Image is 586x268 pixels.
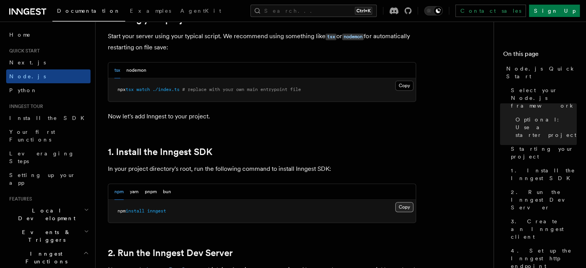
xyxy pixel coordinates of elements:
span: Setting up your app [9,172,76,186]
button: nodemon [126,62,146,78]
a: 3. Create an Inngest client [508,214,577,244]
a: 2. Run the Inngest Dev Server [508,185,577,214]
span: npm [118,208,126,214]
span: Install the SDK [9,115,89,121]
span: Quick start [6,48,40,54]
button: Events & Triggers [6,225,91,247]
button: tsx [114,62,120,78]
span: Documentation [57,8,121,14]
a: Install the SDK [6,111,91,125]
span: Your first Functions [9,129,55,143]
span: Inngest tour [6,103,43,110]
a: Sign Up [529,5,580,17]
a: 1. Install the Inngest SDK [108,147,212,157]
code: nodemon [342,34,364,40]
span: tsx [126,87,134,92]
span: Inngest Functions [6,250,83,265]
a: nodemon [342,32,364,40]
span: AgentKit [180,8,221,14]
span: Features [6,196,32,202]
span: 3. Create an Inngest client [511,217,577,241]
button: Copy [395,202,413,212]
span: Examples [130,8,171,14]
a: Optional: Use a starter project [512,113,577,142]
h4: On this page [503,49,577,62]
span: Starting your project [511,145,577,160]
span: ./index.ts [153,87,180,92]
span: Events & Triggers [6,228,84,244]
a: Select your Node.js framework [508,83,577,113]
a: AgentKit [176,2,226,21]
kbd: Ctrl+K [355,7,372,15]
button: npm [114,184,124,200]
button: bun [163,184,171,200]
a: Leveraging Steps [6,147,91,168]
a: Next.js [6,56,91,69]
button: pnpm [145,184,157,200]
a: Documentation [52,2,125,22]
p: In your project directory's root, run the following command to install Inngest SDK: [108,163,416,174]
span: Next.js [9,59,46,66]
span: # replace with your own main entrypoint file [182,87,301,92]
a: 2. Run the Inngest Dev Server [108,248,233,258]
span: install [126,208,144,214]
a: tsx [326,32,336,40]
button: Search...Ctrl+K [250,5,377,17]
a: Starting your project [508,142,577,163]
span: Optional: Use a starter project [515,116,577,139]
code: tsx [326,34,336,40]
span: watch [136,87,150,92]
span: Node.js Quick Start [506,65,577,80]
p: Start your server using your typical script. We recommend using something like or for automatical... [108,31,416,53]
a: Node.js Quick Start [503,62,577,83]
p: Now let's add Inngest to your project. [108,111,416,122]
a: Examples [125,2,176,21]
span: npx [118,87,126,92]
span: 1. Install the Inngest SDK [511,167,577,182]
span: Select your Node.js framework [511,86,577,110]
a: Home [6,28,91,42]
a: Node.js [6,69,91,83]
a: Python [6,83,91,97]
button: Copy [395,81,413,91]
span: Local Development [6,207,84,222]
a: Contact sales [455,5,526,17]
span: Home [9,31,31,39]
button: yarn [130,184,139,200]
span: inngest [147,208,166,214]
a: 1. Install the Inngest SDK [508,163,577,185]
a: Your first Functions [6,125,91,147]
button: Toggle dark mode [424,6,443,15]
span: Python [9,87,37,93]
button: Local Development [6,204,91,225]
span: Leveraging Steps [9,150,74,164]
span: Node.js [9,73,46,79]
span: 2. Run the Inngest Dev Server [511,188,577,211]
a: Setting up your app [6,168,91,190]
